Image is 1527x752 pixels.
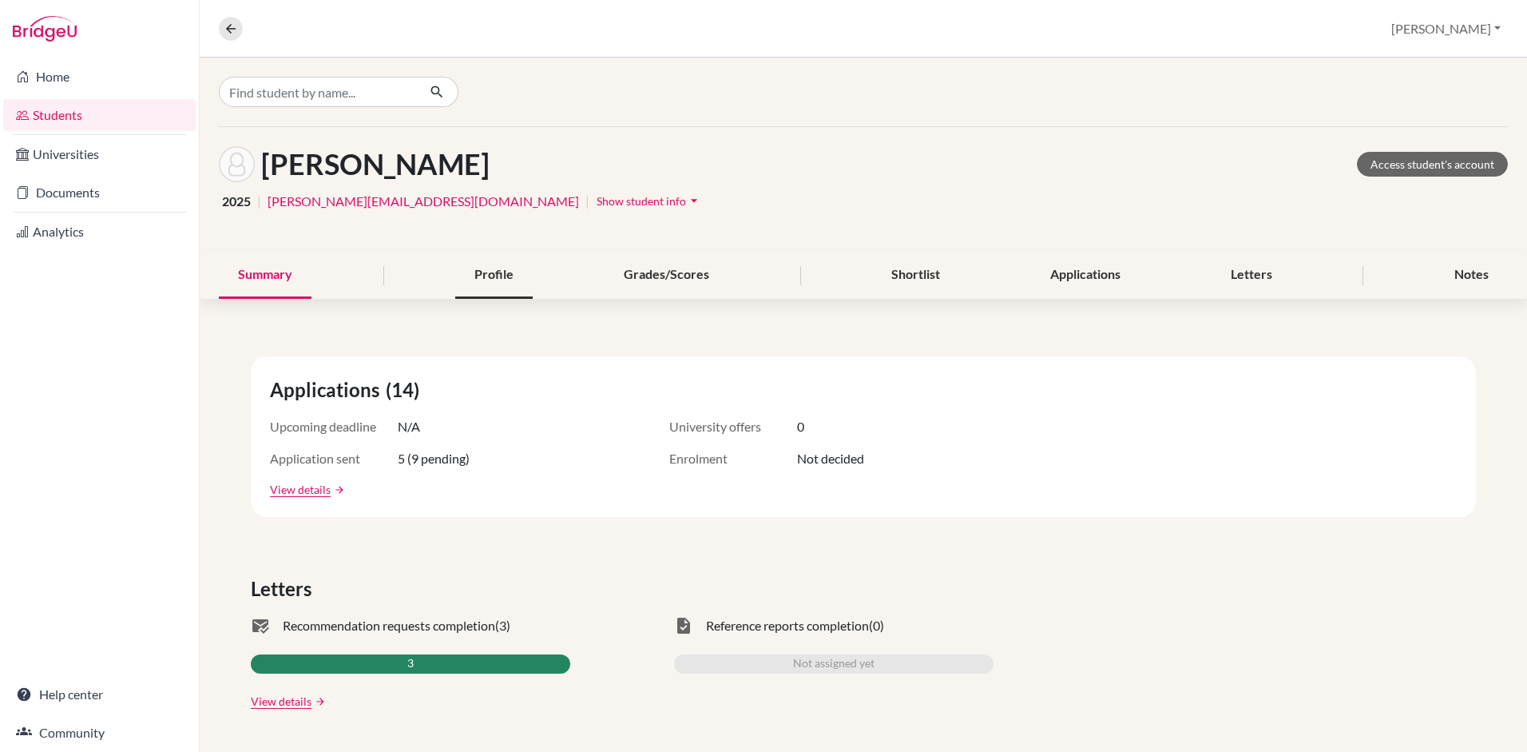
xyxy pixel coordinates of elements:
span: 0 [797,417,804,436]
span: 3 [407,655,414,674]
span: (14) [386,376,426,404]
span: | [585,192,589,211]
a: View details [270,481,331,498]
a: Community [3,717,196,749]
a: [PERSON_NAME][EMAIL_ADDRESS][DOMAIN_NAME] [268,192,579,211]
div: Letters [1212,252,1291,299]
button: Show student infoarrow_drop_down [596,189,703,213]
span: task [674,616,693,635]
a: View details [251,693,311,710]
span: mark_email_read [251,616,270,635]
span: Recommendation requests completion [283,616,495,635]
a: arrow_forward [331,484,345,495]
span: (0) [869,616,884,635]
a: Help center [3,678,196,710]
span: (3) [495,616,510,635]
button: [PERSON_NAME] [1384,14,1508,44]
span: Application sent [270,449,398,468]
h1: [PERSON_NAME] [261,147,490,181]
span: | [257,192,261,211]
div: Shortlist [872,252,959,299]
div: Applications [1031,252,1140,299]
a: Universities [3,138,196,170]
span: Enrolment [669,449,797,468]
div: Summary [219,252,311,299]
div: Notes [1435,252,1508,299]
span: Show student info [597,194,686,208]
span: Not assigned yet [793,655,875,674]
span: Letters [251,575,318,603]
img: David Gardella's avatar [219,146,255,182]
input: Find student by name... [219,77,417,107]
a: Home [3,61,196,93]
span: N/A [398,417,420,436]
a: Students [3,99,196,131]
span: 2025 [222,192,251,211]
img: Bridge-U [13,16,77,42]
span: Upcoming deadline [270,417,398,436]
span: University offers [669,417,797,436]
a: Access student's account [1357,152,1508,177]
span: Not decided [797,449,864,468]
a: arrow_forward [311,696,326,707]
a: Documents [3,177,196,209]
span: Reference reports completion [706,616,869,635]
i: arrow_drop_down [686,193,702,209]
div: Profile [455,252,533,299]
a: Analytics [3,216,196,248]
span: Applications [270,376,386,404]
div: Grades/Scores [605,252,728,299]
span: 5 (9 pending) [398,449,470,468]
